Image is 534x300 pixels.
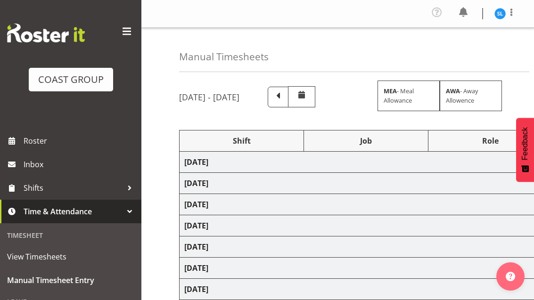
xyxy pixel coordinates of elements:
[24,134,137,148] span: Roster
[309,135,423,146] div: Job
[506,272,515,281] img: help-xxl-2.png
[440,81,502,111] div: - Away Allowence
[384,87,397,95] strong: MEA
[24,157,137,171] span: Inbox
[24,204,123,219] span: Time & Attendance
[2,268,139,292] a: Manual Timesheet Entry
[38,73,104,87] div: COAST GROUP
[2,245,139,268] a: View Timesheets
[179,51,269,62] h4: Manual Timesheets
[7,24,85,42] img: Rosterit website logo
[2,226,139,245] div: Timesheet
[494,8,506,19] img: sittipan-leela-araysakul11865.jpg
[7,250,134,264] span: View Timesheets
[521,127,529,160] span: Feedback
[7,273,134,287] span: Manual Timesheet Entry
[24,181,123,195] span: Shifts
[179,92,239,102] h5: [DATE] - [DATE]
[378,81,440,111] div: - Meal Allowance
[516,118,534,182] button: Feedback - Show survey
[184,135,299,146] div: Shift
[446,87,460,95] strong: AWA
